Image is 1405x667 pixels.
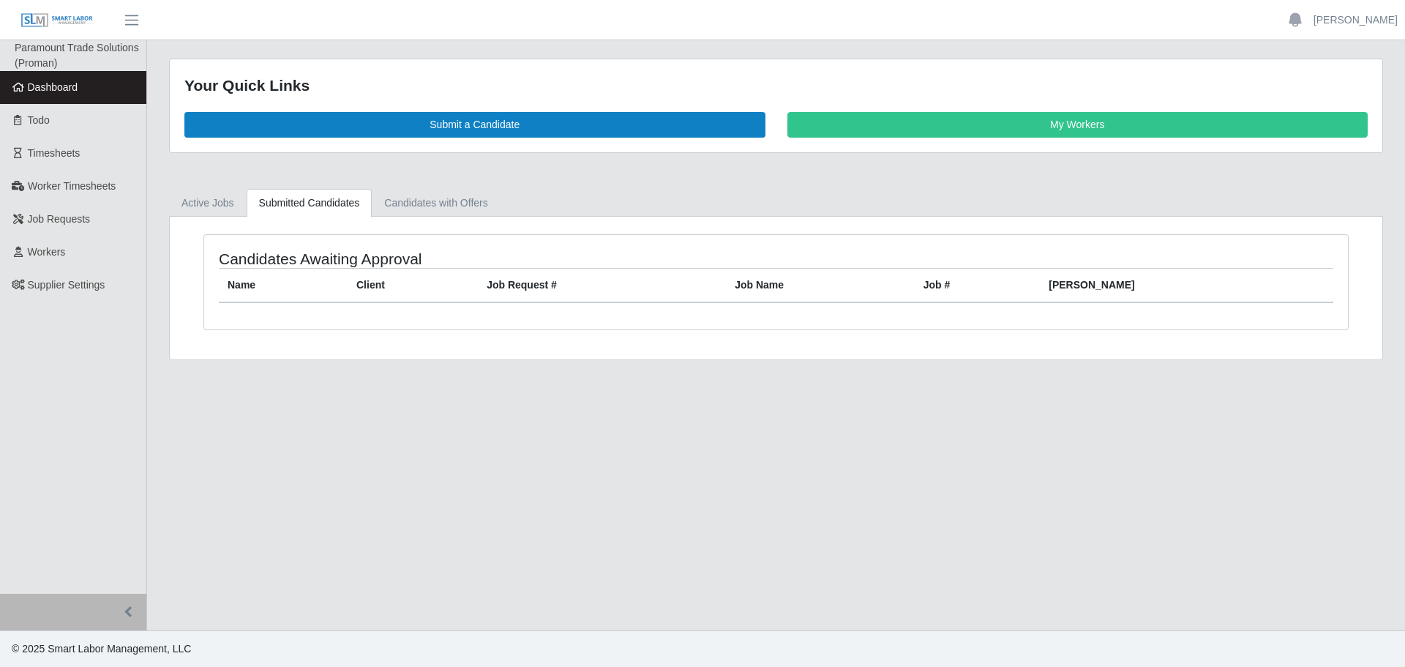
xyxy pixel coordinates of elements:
[28,114,50,126] span: Todo
[219,268,348,302] th: Name
[915,268,1041,302] th: Job #
[15,42,139,69] span: Paramount Trade Solutions (Proman)
[28,147,80,159] span: Timesheets
[348,268,478,302] th: Client
[478,268,726,302] th: Job Request #
[169,189,247,217] a: Active Jobs
[247,189,372,217] a: Submitted Candidates
[184,112,765,138] a: Submit a Candidate
[28,81,78,93] span: Dashboard
[28,180,116,192] span: Worker Timesheets
[1314,12,1398,28] a: [PERSON_NAME]
[12,643,191,655] span: © 2025 Smart Labor Management, LLC
[28,279,105,291] span: Supplier Settings
[20,12,94,29] img: SLM Logo
[726,268,915,302] th: Job Name
[219,250,670,268] h4: Candidates Awaiting Approval
[787,112,1368,138] a: My Workers
[1040,268,1333,302] th: [PERSON_NAME]
[372,189,500,217] a: Candidates with Offers
[184,74,1368,97] div: Your Quick Links
[28,246,66,258] span: Workers
[28,213,91,225] span: Job Requests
